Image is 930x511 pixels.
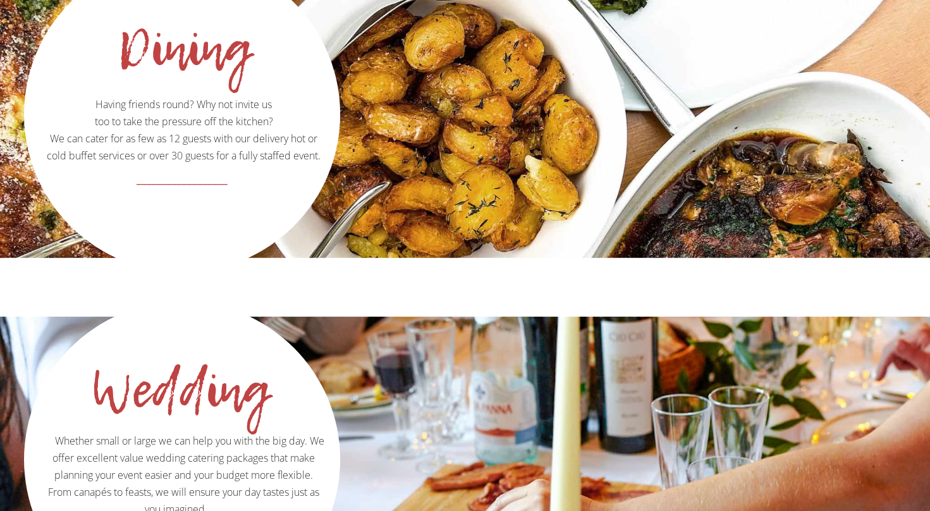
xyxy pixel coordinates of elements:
[137,170,228,187] strong: __________________
[24,42,324,54] div: Dining
[26,164,338,208] a: __________________
[53,383,306,396] div: Wedding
